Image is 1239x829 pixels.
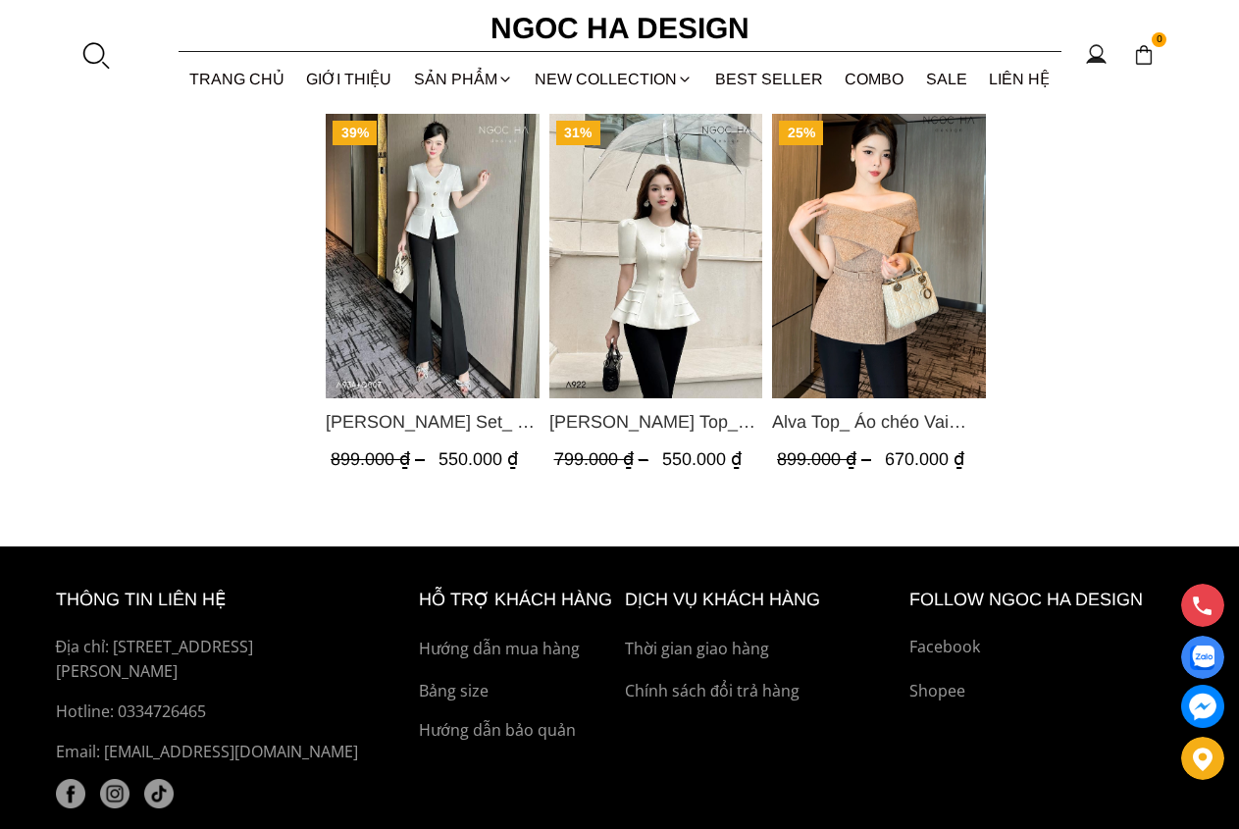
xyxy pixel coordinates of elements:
[553,449,652,469] span: 799.000 ₫
[56,740,374,765] p: Email: [EMAIL_ADDRESS][DOMAIN_NAME]
[772,114,986,398] img: Alva Top_ Áo chéo Vai Kèm Đai Màu Be A822
[1190,646,1214,670] img: Display image
[439,449,518,469] span: 550.000 ₫
[909,586,1184,614] h6: Follow ngoc ha Design
[419,718,615,744] a: Hướng dẫn bảo quản
[403,53,525,105] div: SẢN PHẨM
[915,53,979,105] a: SALE
[978,53,1061,105] a: LIÊN HỆ
[772,408,986,436] a: Link to Alva Top_ Áo chéo Vai Kèm Đai Màu Be A822
[144,779,174,808] a: tiktok
[56,586,374,614] h6: thông tin liên hệ
[1181,636,1224,679] a: Display image
[548,408,762,436] span: [PERSON_NAME] Top_ Áo Cổ Tròn Tùng May Gân Nổi Màu Kem A922
[56,699,374,725] a: Hotline: 0334726465
[909,635,1184,660] a: Facebook
[295,53,403,105] a: GIỚI THIỆU
[326,114,540,398] img: Amy Set_ Áo Vạt Chéo Đính 3 Cúc, Quần Suông Ống Loe A934+Q007
[419,586,615,614] h6: hỗ trợ khách hàng
[100,779,129,808] img: instagram
[772,408,986,436] span: Alva Top_ Áo chéo Vai Kèm Đai Màu Be A822
[419,679,615,704] a: Bảng size
[524,53,704,105] a: NEW COLLECTION
[331,449,430,469] span: 899.000 ₫
[56,779,85,808] a: facebook (1)
[548,114,762,398] img: Ellie Top_ Áo Cổ Tròn Tùng May Gân Nổi Màu Kem A922
[625,637,900,662] a: Thời gian giao hàng
[1181,685,1224,728] a: messenger
[548,114,762,398] a: Product image - Ellie Top_ Áo Cổ Tròn Tùng May Gân Nổi Màu Kem A922
[834,53,915,105] a: Combo
[909,679,1184,704] a: Shopee
[1133,44,1155,66] img: img-CART-ICON-ksit0nf1
[326,408,540,436] a: Link to Amy Set_ Áo Vạt Chéo Đính 3 Cúc, Quần Suông Ống Loe A934+Q007
[56,635,374,685] p: Địa chỉ: [STREET_ADDRESS][PERSON_NAME]
[625,679,900,704] a: Chính sách đổi trả hàng
[704,53,835,105] a: BEST SELLER
[1152,32,1167,48] span: 0
[326,114,540,398] a: Product image - Amy Set_ Áo Vạt Chéo Đính 3 Cúc, Quần Suông Ống Loe A934+Q007
[548,408,762,436] a: Link to Ellie Top_ Áo Cổ Tròn Tùng May Gân Nổi Màu Kem A922
[777,449,876,469] span: 899.000 ₫
[473,5,767,52] a: Ngoc Ha Design
[326,408,540,436] span: [PERSON_NAME] Set_ Áo Vạt Chéo Đính 3 Cúc, Quần Suông Ống Loe A934+Q007
[625,586,900,614] h6: Dịch vụ khách hàng
[661,449,741,469] span: 550.000 ₫
[179,53,296,105] a: TRANG CHỦ
[885,449,964,469] span: 670.000 ₫
[772,114,986,398] a: Product image - Alva Top_ Áo chéo Vai Kèm Đai Màu Be A822
[419,637,615,662] a: Hướng dẫn mua hàng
